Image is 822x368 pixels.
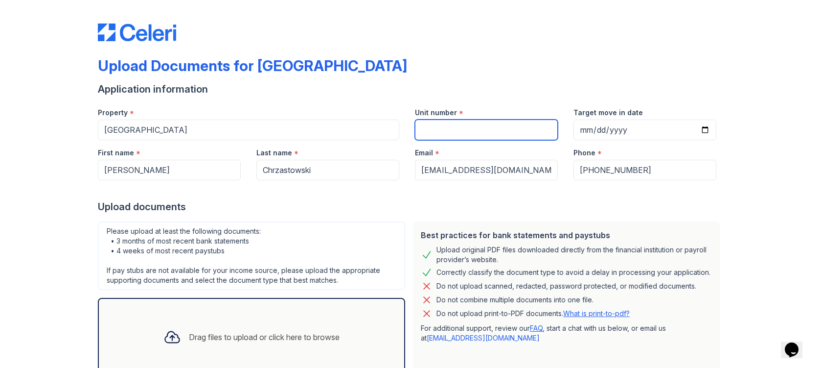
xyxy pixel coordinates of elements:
[436,309,630,319] p: Do not upload print-to-PDF documents.
[436,280,696,292] div: Do not upload scanned, redacted, password protected, or modified documents.
[573,108,643,118] label: Target move in date
[781,329,812,358] iframe: chat widget
[98,108,128,118] label: Property
[436,245,712,265] div: Upload original PDF files downloaded directly from the financial institution or payroll provider’...
[98,200,724,214] div: Upload documents
[256,148,292,158] label: Last name
[98,82,724,96] div: Application information
[573,148,595,158] label: Phone
[98,148,134,158] label: First name
[436,267,710,278] div: Correctly classify the document type to avoid a delay in processing your application.
[427,334,540,342] a: [EMAIL_ADDRESS][DOMAIN_NAME]
[421,229,712,241] div: Best practices for bank statements and paystubs
[436,294,594,306] div: Do not combine multiple documents into one file.
[98,24,176,41] img: CE_Logo_Blue-a8612792a0a2168367f1c8372b55b34899dd931a85d93a1a3d3e32e68fde9ad4.png
[189,331,340,343] div: Drag files to upload or click here to browse
[98,57,407,74] div: Upload Documents for [GEOGRAPHIC_DATA]
[415,108,457,118] label: Unit number
[98,221,405,290] div: Please upload at least the following documents: • 3 months of most recent bank statements • 4 wee...
[421,323,712,343] p: For additional support, review our , start a chat with us below, or email us at
[415,148,433,158] label: Email
[563,309,630,318] a: What is print-to-pdf?
[530,324,543,332] a: FAQ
